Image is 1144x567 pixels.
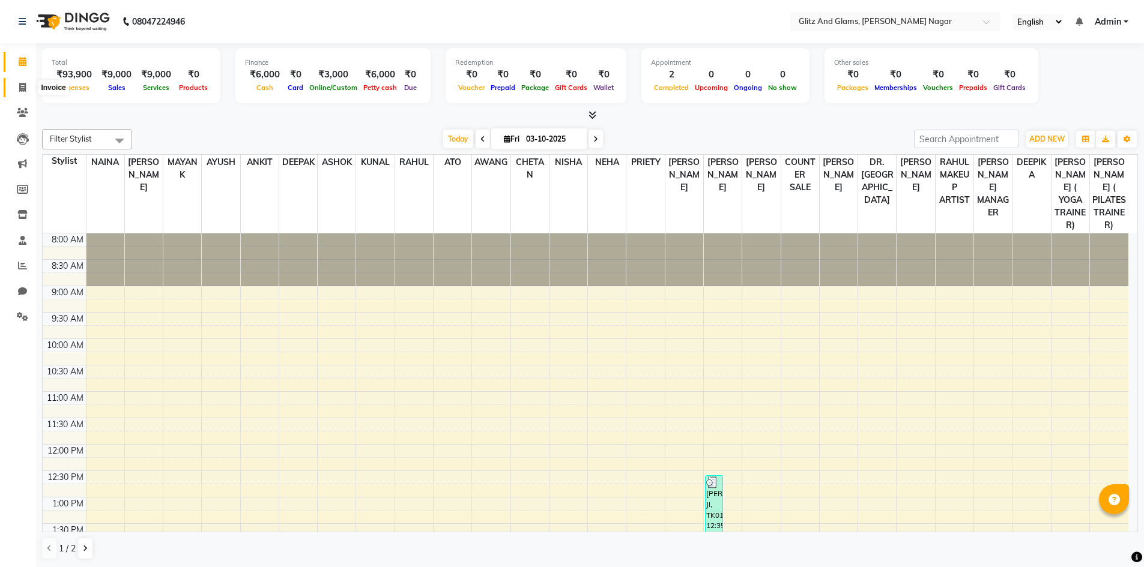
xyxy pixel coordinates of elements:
div: 9:00 AM [49,286,86,299]
div: 1:30 PM [50,524,86,536]
div: 12:30 PM [45,471,86,484]
span: Admin [1095,16,1121,28]
span: DEEPAK [279,155,317,170]
span: Memberships [871,83,920,92]
span: Gift Cards [552,83,590,92]
span: Packages [834,83,871,92]
span: NAINA [86,155,124,170]
span: Due [401,83,420,92]
span: NEHA [588,155,626,170]
span: Prepaids [956,83,990,92]
span: [PERSON_NAME] ( PILATES TRAINER) [1090,155,1128,233]
span: PRIETY [626,155,664,170]
div: 12:00 PM [45,445,86,457]
div: ₹0 [871,68,920,82]
span: Package [518,83,552,92]
div: 0 [765,68,800,82]
span: Expenses [56,83,92,92]
div: 11:30 AM [44,418,86,431]
span: RAHUL [395,155,433,170]
span: [PERSON_NAME] MANAGER [974,155,1012,220]
div: 2 [651,68,692,82]
span: [PERSON_NAME] [820,155,858,195]
span: DR. [GEOGRAPHIC_DATA] [858,155,896,208]
span: Upcoming [692,83,731,92]
span: Petty cash [360,83,400,92]
div: ₹0 [176,68,211,82]
div: Invoice [38,80,68,95]
div: Stylist [43,155,86,167]
div: ₹9,000 [97,68,136,82]
span: [PERSON_NAME] [704,155,742,195]
div: ₹6,000 [360,68,400,82]
span: Products [176,83,211,92]
span: Ongoing [731,83,765,92]
span: No show [765,83,800,92]
div: ₹0 [920,68,956,82]
span: NISHA [549,155,587,170]
div: 8:30 AM [49,260,86,272]
div: ₹3,000 [306,68,360,82]
span: ADD NEW [1029,134,1065,143]
div: ₹0 [552,68,590,82]
span: Card [285,83,306,92]
div: 9:30 AM [49,313,86,325]
div: ₹0 [400,68,421,82]
div: Finance [245,58,421,68]
span: MAYANK [163,155,201,182]
div: 0 [731,68,765,82]
span: Voucher [455,83,488,92]
div: ₹0 [590,68,617,82]
div: ₹0 [285,68,306,82]
b: 08047224946 [132,5,185,38]
div: 1:00 PM [50,497,86,510]
span: Fri [501,134,522,143]
div: 10:30 AM [44,365,86,378]
span: Today [443,130,473,148]
span: ANKIT [241,155,279,170]
span: DEEPIKA [1012,155,1050,182]
div: 0 [692,68,731,82]
span: COUNTER SALE [781,155,819,195]
div: ₹0 [455,68,488,82]
span: 1 / 2 [59,542,76,555]
span: Services [140,83,172,92]
span: ATO [434,155,471,170]
div: ₹93,900 [52,68,97,82]
span: AYUSH [202,155,240,170]
span: [PERSON_NAME] [665,155,703,195]
div: Appointment [651,58,800,68]
span: RAHUL MAKEUP ARTIST [936,155,973,208]
span: Cash [253,83,276,92]
span: [PERSON_NAME] ( YOGA TRAINER) [1052,155,1089,233]
div: 8:00 AM [49,233,86,246]
span: AWANG [472,155,510,170]
div: ₹0 [990,68,1029,82]
span: Completed [651,83,692,92]
div: ₹6,000 [245,68,285,82]
span: [PERSON_NAME] [742,155,780,195]
button: ADD NEW [1026,131,1068,148]
span: [PERSON_NAME] [897,155,934,195]
div: Other sales [834,58,1029,68]
span: KUNAL [356,155,394,170]
div: ₹0 [518,68,552,82]
span: Online/Custom [306,83,360,92]
span: Gift Cards [990,83,1029,92]
input: 2025-10-03 [522,130,583,148]
span: Sales [105,83,129,92]
input: Search Appointment [914,130,1019,148]
div: ₹0 [834,68,871,82]
div: ₹0 [488,68,518,82]
span: CHETAN [511,155,549,182]
span: Wallet [590,83,617,92]
div: ₹9,000 [136,68,176,82]
span: Prepaid [488,83,518,92]
span: Vouchers [920,83,956,92]
img: logo [31,5,113,38]
span: [PERSON_NAME] [125,155,163,195]
div: Total [52,58,211,68]
span: ASHOK [318,155,356,170]
div: ₹0 [956,68,990,82]
div: Redemption [455,58,617,68]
